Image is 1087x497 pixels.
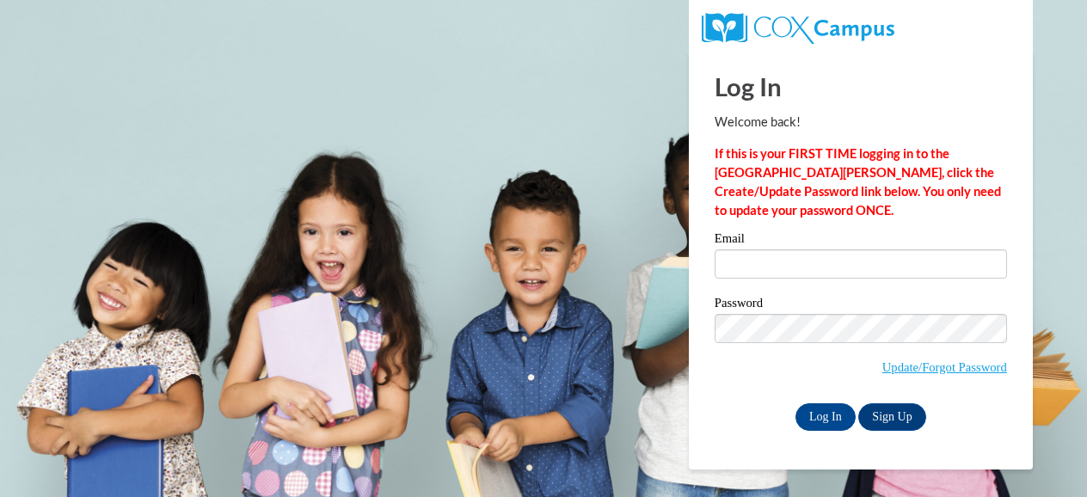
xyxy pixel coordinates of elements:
[882,360,1007,374] a: Update/Forgot Password
[795,403,856,431] input: Log In
[715,69,1007,104] h1: Log In
[858,403,925,431] a: Sign Up
[715,146,1001,218] strong: If this is your FIRST TIME logging in to the [GEOGRAPHIC_DATA][PERSON_NAME], click the Create/Upd...
[715,232,1007,249] label: Email
[702,13,894,44] img: COX Campus
[715,113,1007,132] p: Welcome back!
[715,297,1007,314] label: Password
